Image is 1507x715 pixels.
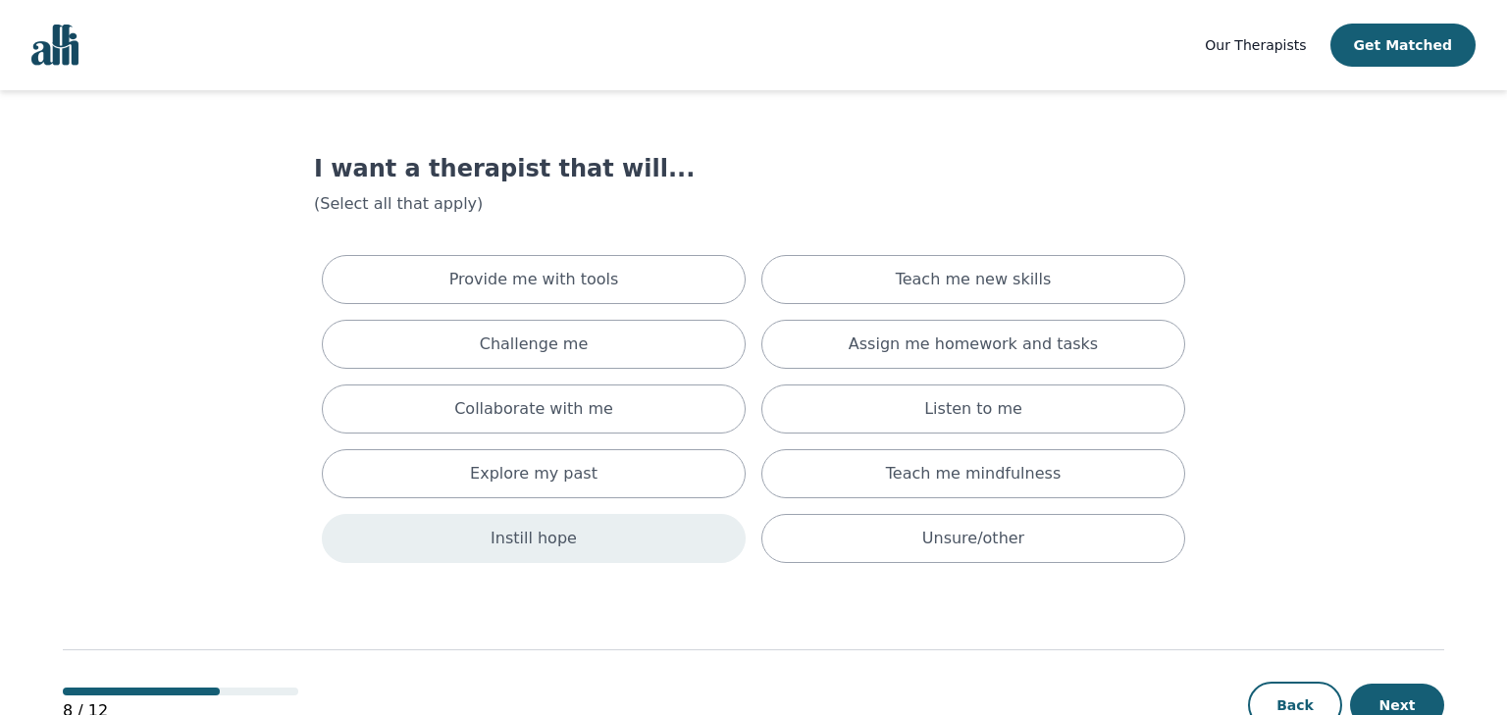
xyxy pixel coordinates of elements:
a: Our Therapists [1205,33,1306,57]
span: Our Therapists [1205,37,1306,53]
p: Unsure/other [922,527,1024,550]
p: Explore my past [470,462,598,485]
p: Teach me mindfulness [886,462,1061,485]
h1: I want a therapist that will... [314,153,1193,184]
p: Challenge me [480,332,589,356]
p: Collaborate with me [454,397,613,421]
p: Provide me with tools [449,268,619,291]
p: Listen to me [924,397,1022,421]
button: Get Matched [1330,24,1476,67]
p: Assign me homework and tasks [849,332,1098,356]
img: alli logo [31,25,78,66]
p: Instill hope [491,527,577,550]
p: (Select all that apply) [314,192,1193,216]
p: Teach me new skills [896,268,1052,291]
